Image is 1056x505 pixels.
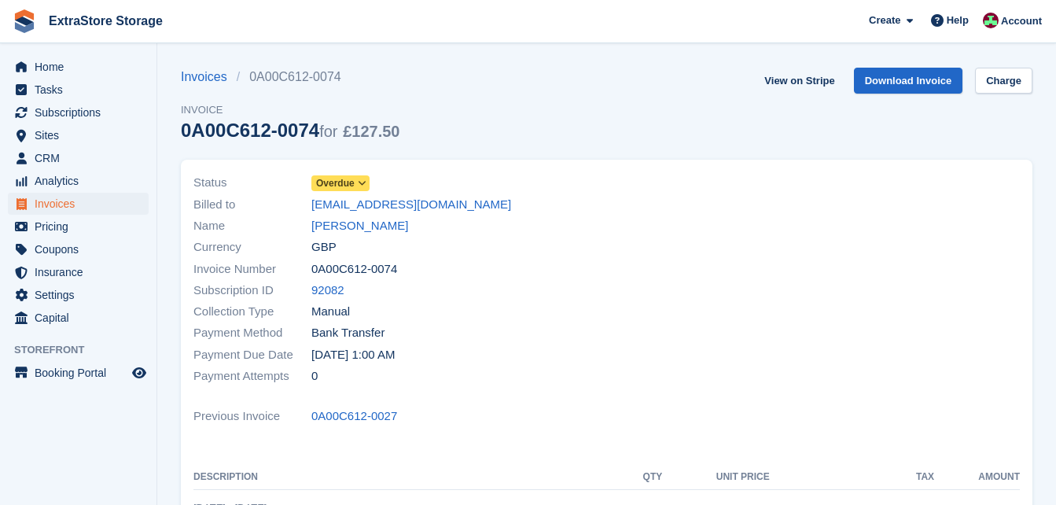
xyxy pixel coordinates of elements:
[35,307,129,329] span: Capital
[193,282,311,300] span: Subscription ID
[193,217,311,235] span: Name
[35,101,129,123] span: Subscriptions
[311,238,337,256] span: GBP
[193,324,311,342] span: Payment Method
[35,193,129,215] span: Invoices
[758,68,841,94] a: View on Stripe
[311,367,318,385] span: 0
[8,261,149,283] a: menu
[35,261,129,283] span: Insurance
[311,260,397,278] span: 0A00C612-0074
[624,465,663,490] th: QTY
[311,174,370,192] a: Overdue
[311,324,385,342] span: Bank Transfer
[193,174,311,192] span: Status
[193,196,311,214] span: Billed to
[35,238,129,260] span: Coupons
[8,216,149,238] a: menu
[311,407,397,426] a: 0A00C612-0027
[193,346,311,364] span: Payment Due Date
[8,238,149,260] a: menu
[35,56,129,78] span: Home
[8,79,149,101] a: menu
[193,407,311,426] span: Previous Invoice
[13,9,36,33] img: stora-icon-8386f47178a22dfd0bd8f6a31ec36ba5ce8667c1dd55bd0f319d3a0aa187defe.svg
[8,147,149,169] a: menu
[35,216,129,238] span: Pricing
[35,362,129,384] span: Booking Portal
[8,284,149,306] a: menu
[193,238,311,256] span: Currency
[193,303,311,321] span: Collection Type
[311,196,511,214] a: [EMAIL_ADDRESS][DOMAIN_NAME]
[8,124,149,146] a: menu
[42,8,169,34] a: ExtraStore Storage
[130,363,149,382] a: Preview store
[983,13,999,28] img: Chelsea Parker
[8,307,149,329] a: menu
[934,465,1020,490] th: Amount
[35,170,129,192] span: Analytics
[8,101,149,123] a: menu
[975,68,1032,94] a: Charge
[35,284,129,306] span: Settings
[770,465,934,490] th: Tax
[181,102,399,118] span: Invoice
[35,124,129,146] span: Sites
[35,147,129,169] span: CRM
[35,79,129,101] span: Tasks
[193,260,311,278] span: Invoice Number
[181,120,399,141] div: 0A00C612-0074
[947,13,969,28] span: Help
[854,68,963,94] a: Download Invoice
[8,56,149,78] a: menu
[181,68,399,87] nav: breadcrumbs
[1001,13,1042,29] span: Account
[319,123,337,140] span: for
[343,123,399,140] span: £127.50
[869,13,900,28] span: Create
[311,346,395,364] time: 2025-08-17 00:00:00 UTC
[662,465,770,490] th: Unit Price
[8,170,149,192] a: menu
[8,362,149,384] a: menu
[8,193,149,215] a: menu
[311,282,344,300] a: 92082
[316,176,355,190] span: Overdue
[193,465,624,490] th: Description
[311,303,350,321] span: Manual
[193,367,311,385] span: Payment Attempts
[181,68,237,87] a: Invoices
[311,217,408,235] a: [PERSON_NAME]
[14,342,156,358] span: Storefront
